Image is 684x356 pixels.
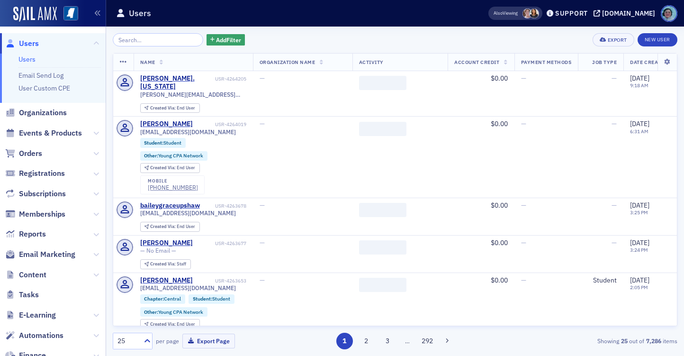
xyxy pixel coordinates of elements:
a: E-Learning [5,310,56,320]
span: — [521,74,526,82]
span: [EMAIL_ADDRESS][DOMAIN_NAME] [140,284,236,292]
a: Email Marketing [5,249,75,260]
button: Export Page [182,334,235,348]
span: Tasks [19,290,39,300]
a: Email Send Log [18,71,63,80]
img: SailAMX [13,7,57,22]
span: — [260,276,265,284]
a: Memberships [5,209,65,219]
a: Tasks [5,290,39,300]
a: Other:Young CPA Network [144,153,203,159]
time: 6:31 AM [630,128,648,135]
span: [DATE] [630,276,649,284]
a: Other:Young CPA Network [144,309,203,315]
span: Other : [144,309,158,315]
span: $0.00 [491,74,508,82]
span: ‌ [359,203,406,217]
div: USR-4263678 [201,203,246,209]
a: Registrations [5,168,65,179]
span: Lydia Carlisle [522,9,532,18]
a: [PERSON_NAME] [140,120,193,128]
input: Search… [113,33,203,46]
span: … [401,337,414,345]
span: Organizations [19,108,67,118]
span: Content [19,270,46,280]
span: Registrations [19,168,65,179]
div: USR-4263653 [194,278,246,284]
span: Events & Products [19,128,82,138]
span: $0.00 [491,276,508,284]
span: Date Created [630,59,667,65]
span: ‌ [359,240,406,255]
span: — [260,119,265,128]
time: 2:05 PM [630,284,648,291]
div: baileygraceupshaw [140,201,200,210]
div: Created Via: Staff [140,259,191,269]
span: Automations [19,330,63,341]
span: Add Filter [216,36,241,44]
span: Orders [19,148,42,159]
span: ‌ [359,278,406,292]
span: [DATE] [630,201,649,210]
div: [PERSON_NAME] [140,276,193,285]
div: 25 [117,336,138,346]
button: 292 [419,333,436,349]
span: [EMAIL_ADDRESS][DOMAIN_NAME] [140,210,236,217]
span: $0.00 [491,201,508,210]
div: Chapter: [140,294,186,304]
span: — [260,201,265,210]
div: Other: [140,307,208,317]
div: End User [150,165,195,171]
span: — [521,276,526,284]
button: Export [593,33,634,46]
span: — [260,238,265,247]
div: Created Via: End User [140,319,200,329]
button: AddFilter [207,34,245,46]
a: Student:Student [193,296,230,302]
span: Account Credit [454,59,499,65]
span: [PERSON_NAME][EMAIL_ADDRESS][US_STATE][DOMAIN_NAME] [140,91,246,98]
span: [DATE] [630,119,649,128]
span: — [521,119,526,128]
div: Student [585,276,617,285]
time: 3:24 PM [630,246,648,253]
div: Other: [140,151,208,161]
div: Showing out of items [496,337,677,345]
span: Student : [144,139,163,146]
div: Created Via: End User [140,103,200,113]
span: Created Via : [150,164,177,171]
div: Support [555,9,588,18]
span: Name [140,59,155,65]
img: SailAMX [63,6,78,21]
div: USR-4264205 [215,76,246,82]
span: [EMAIL_ADDRESS][DOMAIN_NAME] [140,128,236,136]
span: Viewing [494,10,518,17]
button: 2 [358,333,374,349]
a: Subscriptions [5,189,66,199]
a: User Custom CPE [18,84,70,92]
span: ‌ [359,76,406,90]
span: — [260,74,265,82]
span: — [521,201,526,210]
a: Orders [5,148,42,159]
span: — [612,74,617,82]
strong: 25 [619,337,629,345]
div: End User [150,322,195,327]
a: [PHONE_NUMBER] [148,184,198,191]
a: Automations [5,330,63,341]
time: 3:25 PM [630,209,648,216]
span: Email Marketing [19,249,75,260]
div: End User [150,224,195,229]
div: Created Via: End User [140,163,200,173]
div: Student: [189,294,234,304]
span: ‌ [359,122,406,136]
span: Memberships [19,209,65,219]
div: [DOMAIN_NAME] [602,9,655,18]
span: — [521,238,526,247]
a: New User [638,33,677,46]
span: — No Email — [140,247,176,254]
span: E-Learning [19,310,56,320]
div: USR-4264019 [194,121,246,128]
span: $0.00 [491,119,508,128]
